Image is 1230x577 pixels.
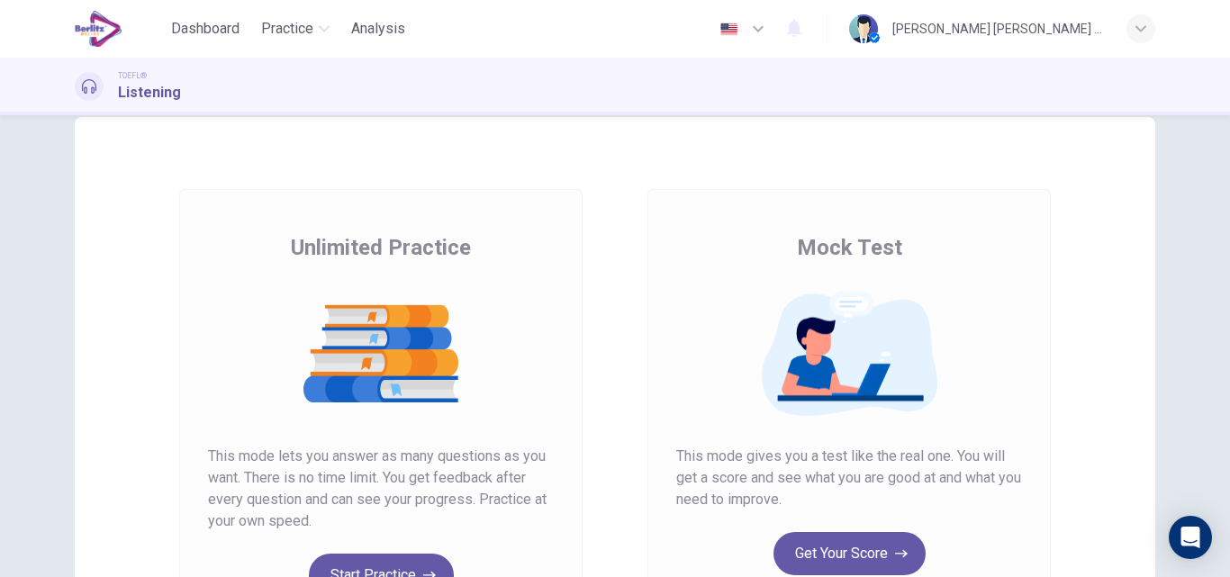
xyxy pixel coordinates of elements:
[75,11,122,47] img: EduSynch logo
[773,532,926,575] button: Get Your Score
[208,446,554,532] span: This mode lets you answer as many questions as you want. There is no time limit. You get feedback...
[75,11,164,47] a: EduSynch logo
[254,13,337,45] button: Practice
[676,446,1022,510] span: This mode gives you a test like the real one. You will get a score and see what you are good at a...
[797,233,902,262] span: Mock Test
[291,233,471,262] span: Unlimited Practice
[164,13,247,45] button: Dashboard
[892,18,1105,40] div: [PERSON_NAME] [PERSON_NAME] Toledo
[1169,516,1212,559] div: Open Intercom Messenger
[261,18,313,40] span: Practice
[849,14,878,43] img: Profile picture
[344,13,412,45] button: Analysis
[351,18,405,40] span: Analysis
[118,69,147,82] span: TOEFL®
[171,18,240,40] span: Dashboard
[118,82,181,104] h1: Listening
[718,23,740,36] img: en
